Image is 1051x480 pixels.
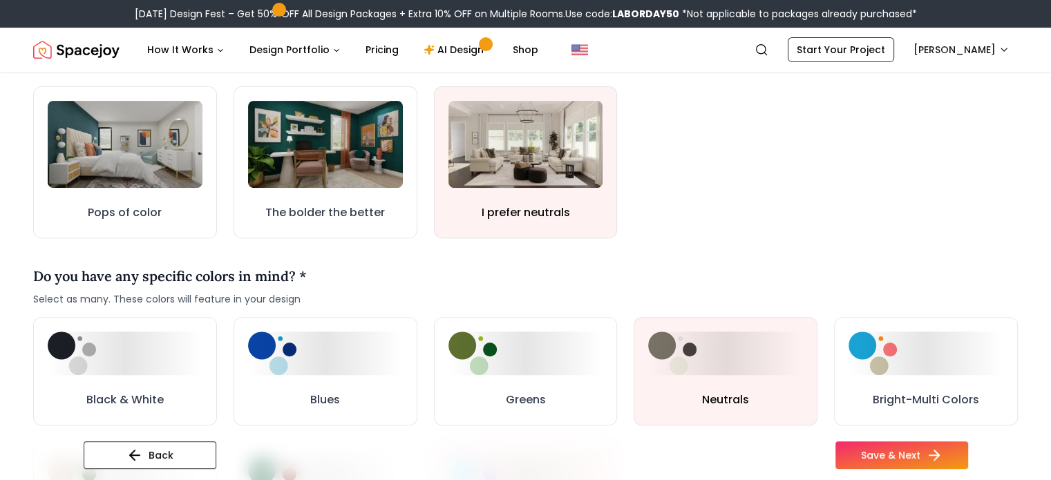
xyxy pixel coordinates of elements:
img: Neutrals [648,332,697,375]
span: Select as many. These colors will feature in your design [33,292,307,306]
button: [PERSON_NAME] [905,37,1018,62]
button: BluesBlues [234,317,417,425]
div: [DATE] Design Fest – Get 50% OFF All Design Packages + Extra 10% OFF on Multiple Rooms. [135,7,917,21]
a: AI Design [413,36,499,64]
h3: Pops of color [88,204,162,221]
button: I prefer neutralsI prefer neutrals [434,86,618,238]
img: The bolder the better [248,101,403,188]
a: Pricing [354,36,410,64]
span: *Not applicable to packages already purchased* [679,7,917,21]
nav: Global [33,28,1018,72]
img: Black & White [48,332,96,375]
img: Bright-Multi Colors [849,332,897,375]
h3: Greens [505,392,545,408]
button: GreensGreens [434,317,618,425]
h3: The bolder the better [265,204,385,221]
button: Bright-Multi ColorsBright-Multi Colors [834,317,1018,425]
b: LABORDAY50 [612,7,679,21]
h3: Neutrals [702,392,749,408]
img: Blues [248,332,296,375]
button: NeutralsNeutrals [634,317,817,425]
img: United States [571,41,588,58]
h3: Blues [310,392,340,408]
span: Use code: [565,7,679,21]
img: Spacejoy Logo [33,36,120,64]
img: I prefer neutrals [448,101,603,188]
button: Black & WhiteBlack & White [33,317,217,425]
img: Greens [448,332,497,375]
a: Spacejoy [33,36,120,64]
button: How It Works [136,36,236,64]
button: Pops of colorPops of color [33,86,217,238]
h4: Do you have any specific colors in mind? * [33,266,307,287]
button: Design Portfolio [238,36,352,64]
nav: Main [136,36,549,64]
h3: I prefer neutrals [481,204,569,221]
button: Save & Next [835,441,968,469]
h3: Bright-Multi Colors [873,392,979,408]
button: Back [84,441,216,469]
a: Shop [502,36,549,64]
h3: Black & White [86,392,164,408]
button: The bolder the betterThe bolder the better [234,86,417,238]
img: Pops of color [48,101,202,188]
a: Start Your Project [788,37,894,62]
